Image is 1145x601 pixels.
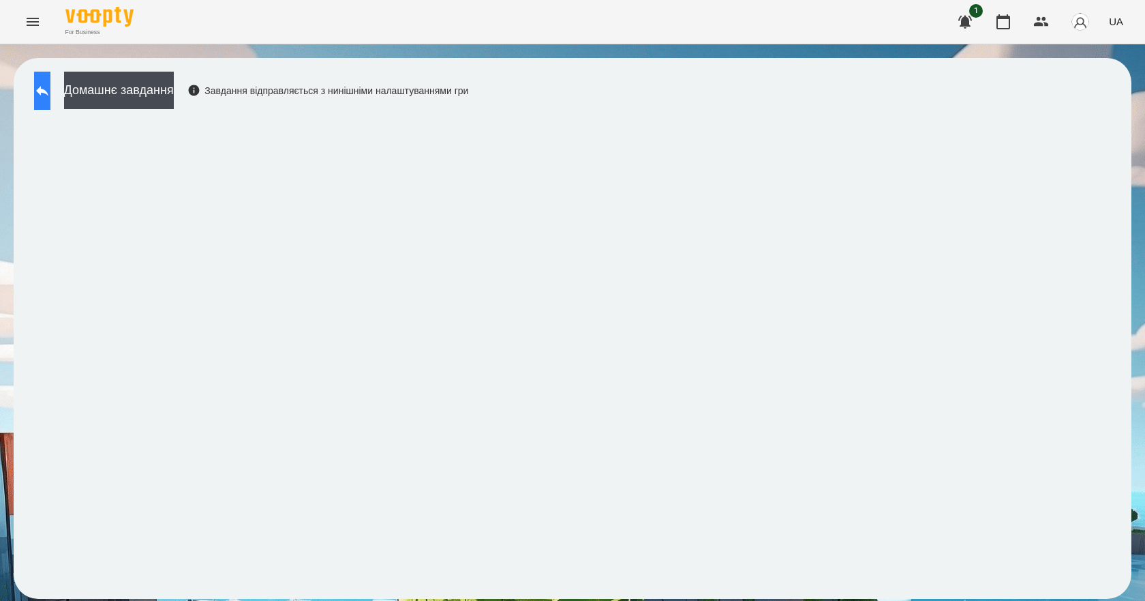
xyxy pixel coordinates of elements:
[1109,14,1123,29] span: UA
[65,28,134,37] span: For Business
[969,4,983,18] span: 1
[65,7,134,27] img: Voopty Logo
[16,5,49,38] button: Menu
[187,84,469,98] div: Завдання відправляється з нинішніми налаштуваннями гри
[1103,9,1129,34] button: UA
[64,72,174,109] button: Домашнє завдання
[1071,12,1090,31] img: avatar_s.png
